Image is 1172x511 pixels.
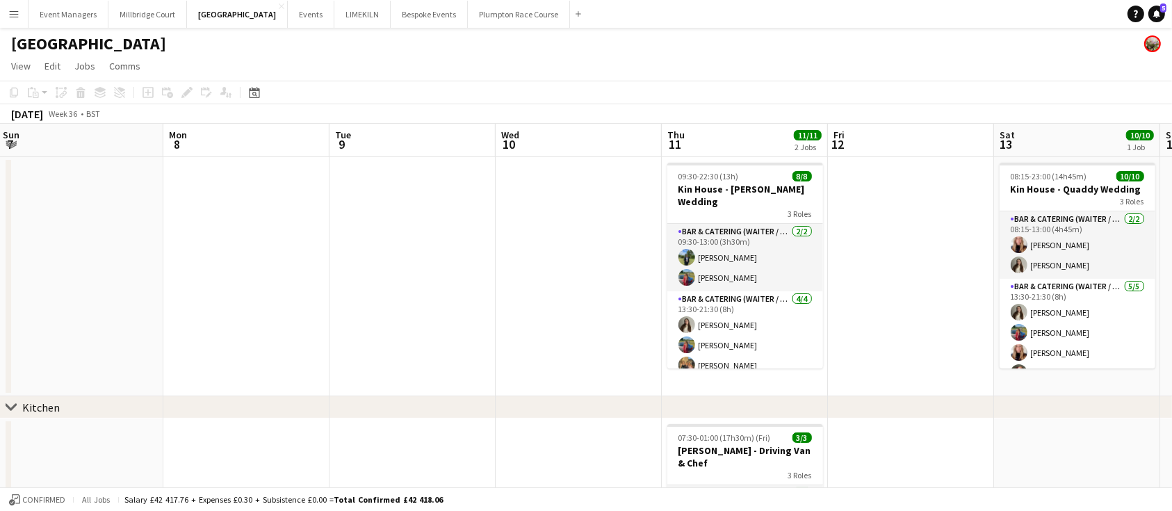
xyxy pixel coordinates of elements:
span: 13 [998,136,1015,152]
span: 3 Roles [1121,196,1144,206]
span: Jobs [74,60,95,72]
a: 5 [1148,6,1165,22]
span: Mon [169,129,187,141]
span: Sun [3,129,19,141]
app-card-role: Bar & Catering (Waiter / waitress)2/209:30-13:00 (3h30m)[PERSON_NAME][PERSON_NAME] [667,224,823,291]
div: Kitchen [22,400,60,414]
app-job-card: 08:15-23:00 (14h45m)10/10Kin House - Quaddy Wedding3 RolesBar & Catering (Waiter / waitress)2/208... [1000,163,1155,368]
div: 1 Job [1127,142,1153,152]
button: [GEOGRAPHIC_DATA] [187,1,288,28]
app-card-role: Bar & Catering (Waiter / waitress)4/413:30-21:30 (8h)[PERSON_NAME][PERSON_NAME][PERSON_NAME] [667,291,823,399]
button: Plumpton Race Course [468,1,570,28]
h3: Kin House - Quaddy Wedding [1000,183,1155,195]
a: Edit [39,57,66,75]
h3: Kin House - [PERSON_NAME] Wedding [667,183,823,208]
span: View [11,60,31,72]
span: Thu [667,129,685,141]
button: Bespoke Events [391,1,468,28]
button: Event Managers [29,1,108,28]
span: 9 [333,136,351,152]
button: Millbridge Court [108,1,187,28]
span: Week 36 [46,108,81,119]
div: BST [86,108,100,119]
span: 07:30-01:00 (17h30m) (Fri) [678,432,771,443]
div: Salary £42 417.76 + Expenses £0.30 + Subsistence £0.00 = [124,494,443,505]
app-job-card: 09:30-22:30 (13h)8/8Kin House - [PERSON_NAME] Wedding3 RolesBar & Catering (Waiter / waitress)2/2... [667,163,823,368]
span: Sat [1000,129,1015,141]
app-card-role: Bar & Catering (Waiter / waitress)5/513:30-21:30 (8h)[PERSON_NAME][PERSON_NAME][PERSON_NAME]Noku ... [1000,279,1155,407]
span: 3/3 [792,432,812,443]
a: Comms [104,57,146,75]
span: 5 [1160,3,1166,13]
span: 08:15-23:00 (14h45m) [1011,171,1087,181]
button: Events [288,1,334,28]
span: Fri [833,129,845,141]
span: 12 [831,136,845,152]
div: 2 Jobs [795,142,821,152]
span: 8 [167,136,187,152]
span: All jobs [79,494,113,505]
a: Jobs [69,57,101,75]
h1: [GEOGRAPHIC_DATA] [11,33,166,54]
span: 10/10 [1116,171,1144,181]
span: 7 [1,136,19,152]
a: View [6,57,36,75]
button: Confirmed [7,492,67,508]
span: 09:30-22:30 (13h) [678,171,739,181]
span: Wed [501,129,519,141]
app-card-role: Bar & Catering (Waiter / waitress)2/208:15-13:00 (4h45m)[PERSON_NAME][PERSON_NAME] [1000,211,1155,279]
span: 3 Roles [788,470,812,480]
span: 3 Roles [788,209,812,219]
span: 11/11 [794,130,822,140]
span: Confirmed [22,495,65,505]
span: 8/8 [792,171,812,181]
span: Comms [109,60,140,72]
div: [DATE] [11,107,43,121]
span: Edit [44,60,60,72]
app-user-avatar: Staffing Manager [1144,35,1161,52]
h3: [PERSON_NAME] - Driving Van & Chef [667,444,823,469]
span: 11 [665,136,685,152]
button: LIMEKILN [334,1,391,28]
span: 10/10 [1126,130,1154,140]
span: Total Confirmed £42 418.06 [334,494,443,505]
span: Tue [335,129,351,141]
span: 10 [499,136,519,152]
